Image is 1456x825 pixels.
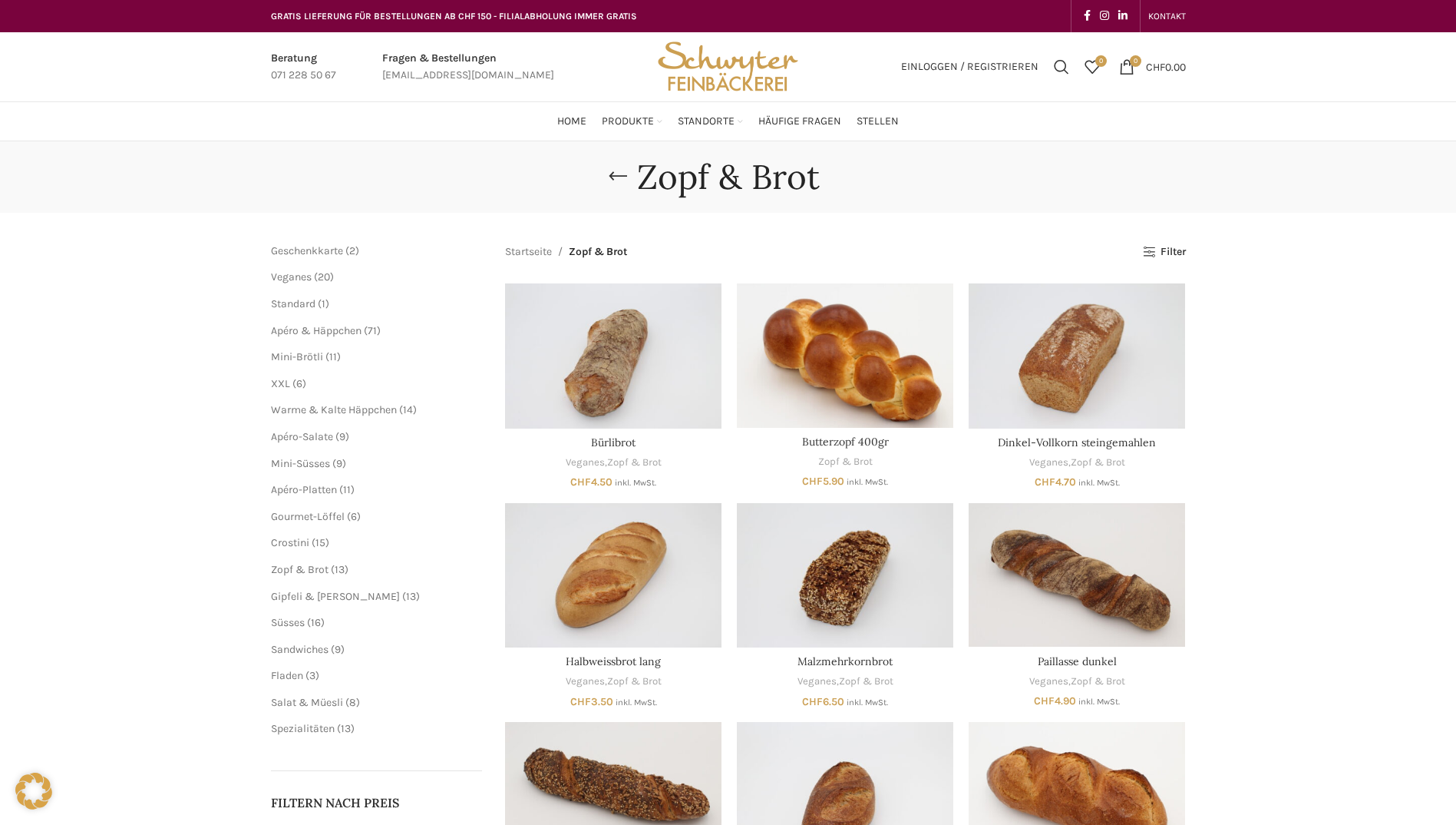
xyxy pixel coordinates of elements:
[271,696,343,709] a: Salat & Müesli
[570,475,591,489] span: CHF
[1095,55,1107,67] span: 0
[566,654,661,668] a: Halbweissbrot lang
[406,590,416,603] span: 13
[802,475,823,488] span: CHF
[329,350,337,363] span: 11
[678,114,735,129] span: Standorte
[607,674,662,689] a: Zopf & Brot
[802,695,844,708] bdi: 6.50
[271,457,330,470] a: Mini-Süsses
[616,697,657,707] small: inkl. MwSt.
[271,510,345,523] a: Gourmet-Löffel
[271,11,637,22] span: GRATIS LIEFERUNG FÜR BESTELLUNGEN AB CHF 150 - FILIALABHOLUNG IMMER GRATIS
[505,244,552,260] a: Startseite
[311,616,321,629] span: 16
[505,244,627,260] nav: Breadcrumb
[602,114,654,129] span: Produkte
[271,669,303,682] a: Fladen
[271,563,329,576] a: Zopf & Brot
[505,674,721,689] div: ,
[271,722,335,735] a: Spezialitäten
[271,244,343,257] span: Geschenkkarte
[1146,60,1186,73] bdi: 0.00
[607,456,662,470] a: Zopf & Brot
[570,695,613,708] bdi: 3.50
[309,669,315,682] span: 3
[271,590,400,603] a: Gipfeli & [PERSON_NAME]
[839,674,893,689] a: Zopf & Brot
[591,436,636,449] a: Bürlibrot
[1034,694,1076,707] bdi: 4.90
[1095,5,1114,27] a: Instagram social link
[847,477,888,487] small: inkl. MwSt.
[969,283,1185,428] a: Dinkel-Vollkorn steingemahlen
[1148,1,1186,31] a: KONTAKT
[263,106,1194,137] div: Main navigation
[318,270,330,283] span: 20
[1130,55,1141,67] span: 0
[570,695,591,708] span: CHF
[1046,51,1077,82] a: Suchen
[271,403,397,416] a: Warme & Kalte Häppchen
[271,616,305,629] span: Süsses
[569,244,627,260] span: Zopf & Brot
[271,643,329,656] a: Sandwiches
[557,114,586,129] span: Home
[818,455,873,469] a: Zopf & Brot
[341,722,351,735] span: 13
[271,350,323,363] span: Mini-Brötli
[1034,694,1055,707] span: CHF
[1038,654,1117,668] a: Paillasse dunkel
[271,297,315,310] a: Standard
[802,695,823,708] span: CHF
[1111,51,1194,82] a: 0 CHF0.00
[758,114,841,129] span: Häufige Fragen
[969,674,1185,689] div: ,
[1078,697,1120,707] small: inkl. MwSt.
[737,283,953,428] a: Butterzopf 400gr
[1029,674,1068,689] a: Veganes
[335,643,341,656] span: 9
[505,283,721,428] a: Bürlibrot
[271,794,483,811] h5: Filtern nach Preis
[382,50,554,84] a: Infobox link
[271,270,312,283] a: Veganes
[1148,11,1186,22] span: KONTAKT
[566,456,605,470] a: Veganes
[615,478,656,488] small: inkl. MwSt.
[566,674,605,689] a: Veganes
[1078,478,1120,488] small: inkl. MwSt.
[652,59,803,72] a: Site logo
[1071,674,1125,689] a: Zopf & Brot
[857,114,899,129] span: Stellen
[602,106,662,137] a: Produkte
[847,697,888,707] small: inkl. MwSt.
[336,457,342,470] span: 9
[1143,246,1185,259] a: Filter
[857,106,899,137] a: Stellen
[271,483,337,496] a: Apéro-Platten
[505,456,721,470] div: ,
[271,430,333,443] a: Apéro-Salate
[1029,456,1068,470] a: Veganes
[1035,475,1055,489] span: CHF
[1146,60,1165,73] span: CHF
[797,674,837,689] a: Veganes
[901,61,1038,72] span: Einloggen / Registrieren
[1114,5,1132,27] a: Linkedin social link
[271,50,336,84] a: Infobox link
[1077,51,1108,82] a: 0
[351,510,357,523] span: 6
[343,483,351,496] span: 11
[315,536,325,549] span: 15
[271,324,362,337] a: Apéro & Häppchen
[335,563,345,576] span: 13
[322,297,325,310] span: 1
[1079,5,1095,27] a: Facebook social link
